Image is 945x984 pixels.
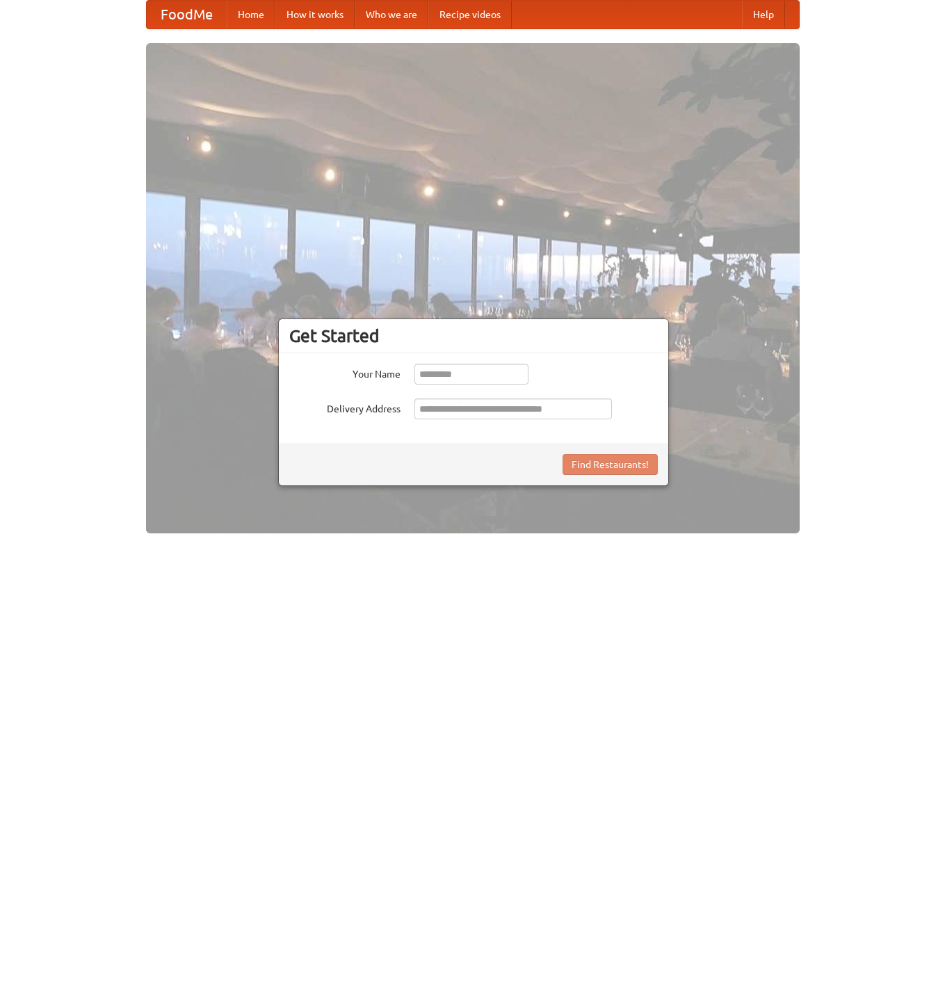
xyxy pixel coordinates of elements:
[355,1,428,29] a: Who we are
[147,1,227,29] a: FoodMe
[275,1,355,29] a: How it works
[742,1,785,29] a: Help
[289,364,401,381] label: Your Name
[563,454,658,475] button: Find Restaurants!
[428,1,512,29] a: Recipe videos
[227,1,275,29] a: Home
[289,398,401,416] label: Delivery Address
[289,325,658,346] h3: Get Started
